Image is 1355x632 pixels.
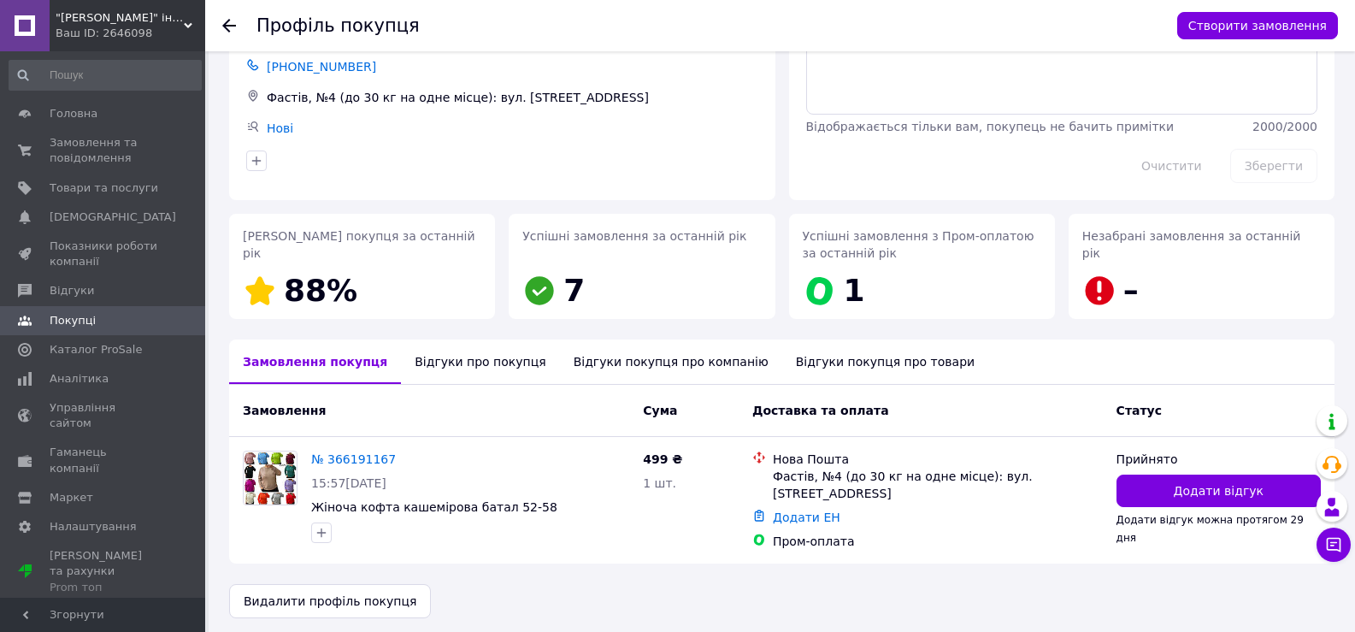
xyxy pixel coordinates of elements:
[222,17,236,34] div: Повернутися назад
[50,445,158,475] span: Гаманець компанії
[50,283,94,298] span: Відгуки
[773,468,1103,502] div: Фастів, №4 (до 30 кг на одне місце): вул. [STREET_ADDRESS]
[50,210,176,225] span: [DEMOGRAPHIC_DATA]
[243,229,475,260] span: [PERSON_NAME] покупця за останній рік
[773,511,840,524] a: Додати ЕН
[284,273,357,308] span: 88%
[1116,475,1321,507] button: Додати відгук
[50,180,158,196] span: Товари та послуги
[50,239,158,269] span: Показники роботи компанії
[311,476,386,490] span: 15:57[DATE]
[244,452,297,505] img: Фото товару
[1177,12,1338,39] button: Створити замовлення
[50,400,158,431] span: Управління сайтом
[1116,514,1304,543] span: Додати відгук можна протягом 29 дня
[50,580,158,595] div: Prom топ
[243,404,326,417] span: Замовлення
[1123,273,1139,308] span: –
[50,490,93,505] span: Маркет
[522,229,746,243] span: Успішні замовлення за останній рік
[229,340,401,384] div: Замовлення покупця
[311,500,557,514] a: Жіноча кофта кашемірова батал 52-58
[401,340,559,384] div: Відгуки про покупця
[1116,451,1321,468] div: Прийнято
[1252,120,1317,133] span: 2000 / 2000
[243,451,298,505] a: Фото товару
[560,340,782,384] div: Відгуки покупця про компанію
[803,229,1034,260] span: Успішні замовлення з Пром-оплатою за останній рік
[267,121,293,135] a: Нові
[56,10,184,26] span: "Karen" інтернет-магазин одягу
[806,120,1175,133] span: Відображається тільки вам, покупець не бачить примітки
[311,452,396,466] a: № 366191167
[844,273,865,308] span: 1
[752,404,889,417] span: Доставка та оплата
[256,15,420,36] h1: Профіль покупця
[50,519,137,535] span: Налаштування
[782,340,988,384] div: Відгуки покупця про товари
[50,106,97,121] span: Головна
[1174,482,1264,499] span: Додати відгук
[229,584,431,618] button: Видалити профіль покупця
[50,135,158,166] span: Замовлення та повідомлення
[267,60,376,74] span: [PHONE_NUMBER]
[50,548,158,595] span: [PERSON_NAME] та рахунки
[643,404,677,417] span: Cума
[9,60,202,91] input: Пошук
[1317,528,1351,562] button: Чат з покупцем
[50,313,96,328] span: Покупці
[56,26,205,41] div: Ваш ID: 2646098
[773,533,1103,550] div: Пром-оплата
[1082,229,1301,260] span: Незабрані замовлення за останній рік
[50,371,109,387] span: Аналітика
[1116,404,1162,417] span: Статус
[643,452,682,466] span: 499 ₴
[643,476,676,490] span: 1 шт.
[773,451,1103,468] div: Нова Пошта
[263,86,762,109] div: Фастів, №4 (до 30 кг на одне місце): вул. [STREET_ADDRESS]
[563,273,585,308] span: 7
[50,342,142,357] span: Каталог ProSale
